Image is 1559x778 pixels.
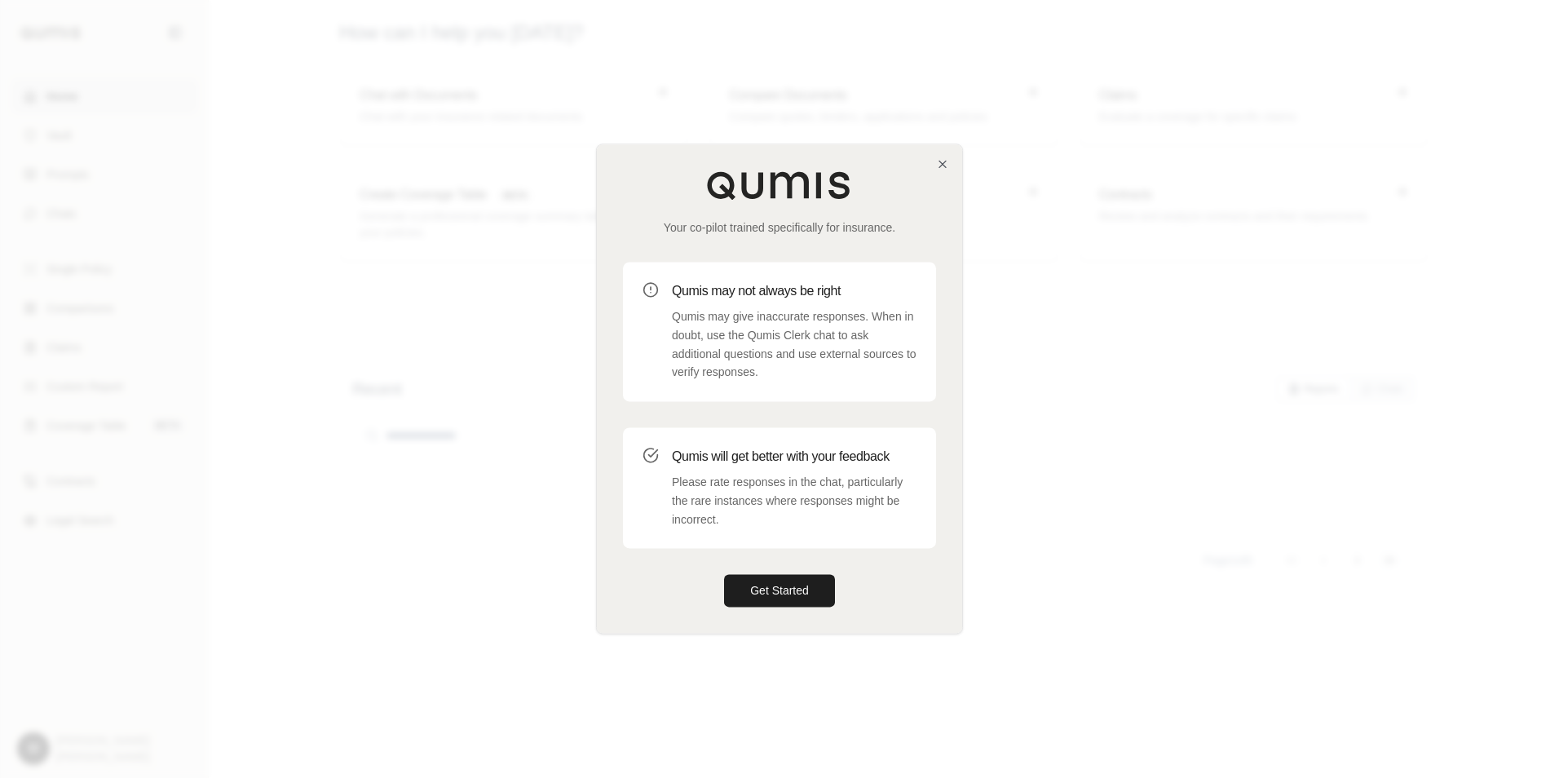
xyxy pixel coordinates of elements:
[672,473,916,528] p: Please rate responses in the chat, particularly the rare instances where responses might be incor...
[706,170,853,200] img: Qumis Logo
[623,219,936,236] p: Your co-pilot trained specifically for insurance.
[672,447,916,466] h3: Qumis will get better with your feedback
[724,575,835,608] button: Get Started
[672,281,916,301] h3: Qumis may not always be right
[672,307,916,382] p: Qumis may give inaccurate responses. When in doubt, use the Qumis Clerk chat to ask additional qu...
